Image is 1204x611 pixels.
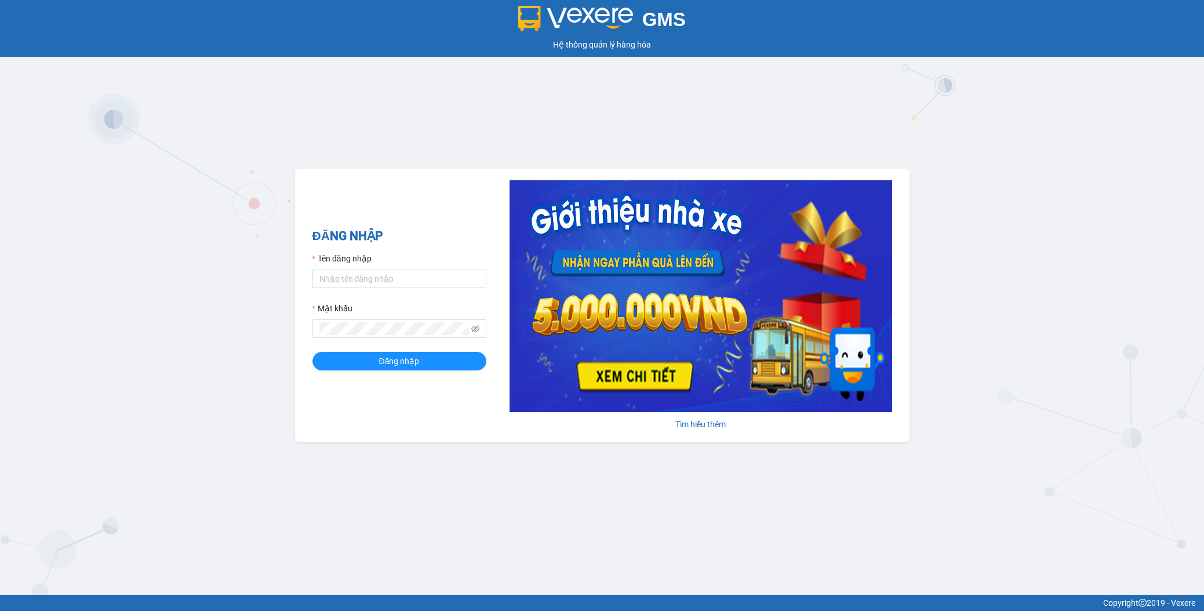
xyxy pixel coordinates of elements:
[1138,599,1147,607] span: copyright
[319,322,469,335] input: Mật khẩu
[518,6,633,31] img: logo 2
[312,302,352,315] label: Mật khẩu
[379,355,420,368] span: Đăng nhập
[9,597,1195,609] div: Copyright 2019 - Vexere
[518,17,686,27] a: GMS
[312,252,372,265] label: Tên đăng nhập
[312,270,486,288] input: Tên đăng nhập
[642,9,686,30] span: GMS
[510,418,892,431] div: Tìm hiểu thêm
[510,180,892,412] img: banner-0
[312,352,486,370] button: Đăng nhập
[471,325,479,333] span: eye-invisible
[3,38,1201,51] div: Hệ thống quản lý hàng hóa
[312,227,486,246] h2: ĐĂNG NHẬP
